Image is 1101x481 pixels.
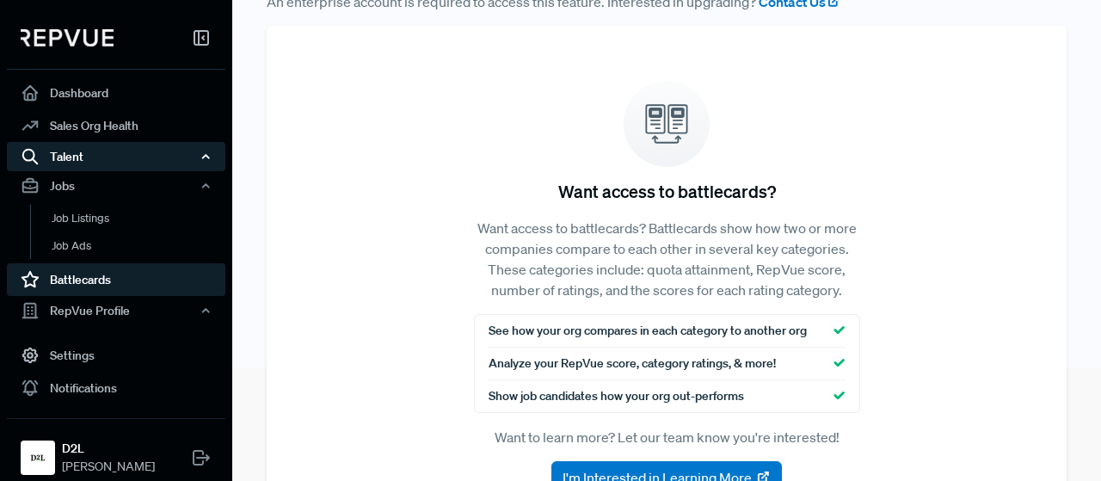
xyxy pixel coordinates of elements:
[21,29,114,46] img: RepVue
[7,142,225,171] button: Talent
[489,387,744,405] span: Show job candidates how your org out-performs
[474,218,860,300] p: Want access to battlecards? Battlecards show how two or more companies compare to each other in s...
[7,77,225,109] a: Dashboard
[7,109,225,142] a: Sales Org Health
[7,171,225,200] button: Jobs
[489,355,776,373] span: Analyze your RepVue score, category ratings, & more!
[62,440,155,458] strong: D2L
[7,339,225,372] a: Settings
[30,232,249,260] a: Job Ads
[7,372,225,404] a: Notifications
[558,181,776,201] h5: Want access to battlecards?
[474,427,860,447] p: Want to learn more? Let our team know you're interested!
[24,444,52,472] img: D2L
[7,263,225,296] a: Battlecards
[30,205,249,232] a: Job Listings
[7,296,225,325] button: RepVue Profile
[489,322,807,340] span: See how your org compares in each category to another org
[62,458,155,476] span: [PERSON_NAME]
